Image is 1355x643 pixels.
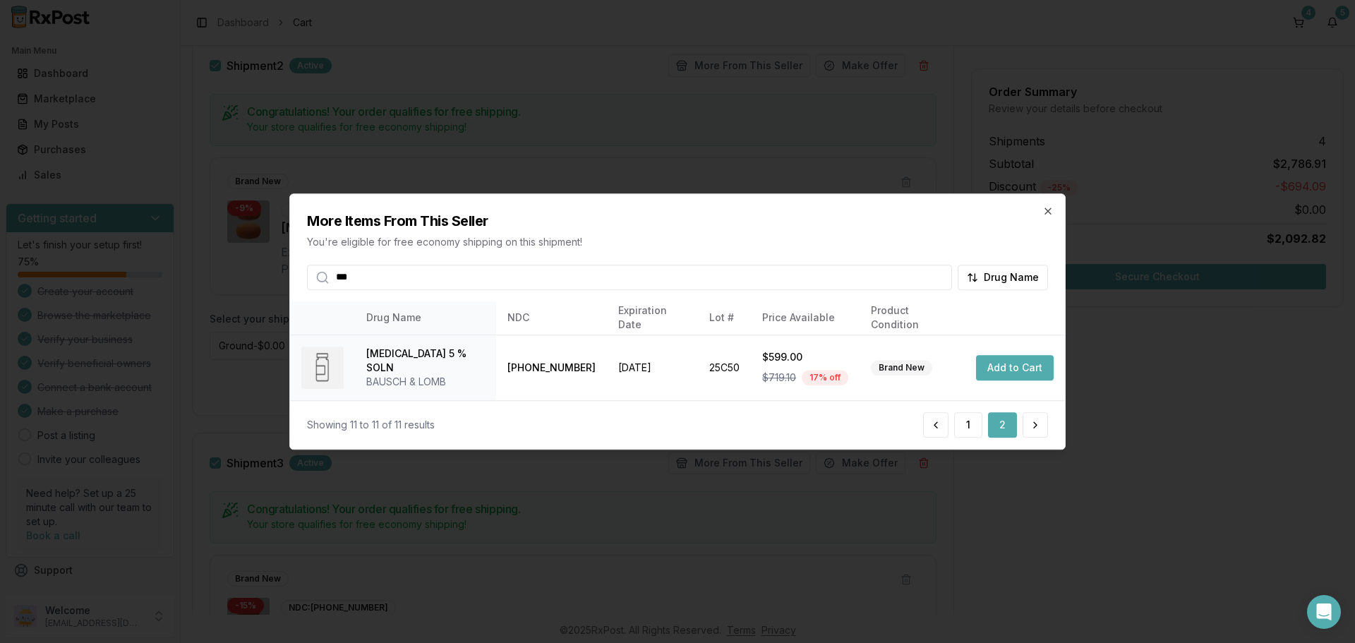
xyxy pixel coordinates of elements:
div: BAUSCH & LOMB [366,375,485,389]
button: 2 [988,412,1017,438]
button: 1 [954,412,982,438]
h2: More Items From This Seller [307,211,1048,231]
span: $719.10 [762,371,796,385]
th: NDC [496,301,607,335]
div: 17 % off [802,370,848,385]
img: Xiidra 5 % SOLN [301,347,344,389]
td: [PHONE_NUMBER] [496,335,607,401]
th: Product Condition [860,301,965,335]
button: Drug Name [958,265,1048,290]
th: Drug Name [355,301,496,335]
td: 25C50 [698,335,751,401]
div: Showing 11 to 11 of 11 results [307,418,435,432]
button: Add to Cart [976,355,1054,380]
p: You're eligible for free economy shipping on this shipment! [307,235,1048,249]
th: Expiration Date [607,301,698,335]
div: $599.00 [762,350,848,364]
th: Price Available [751,301,860,335]
span: Drug Name [984,270,1039,284]
th: Lot # [698,301,751,335]
div: [MEDICAL_DATA] 5 % SOLN [366,347,485,375]
div: Brand New [871,360,932,375]
td: [DATE] [607,335,698,401]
